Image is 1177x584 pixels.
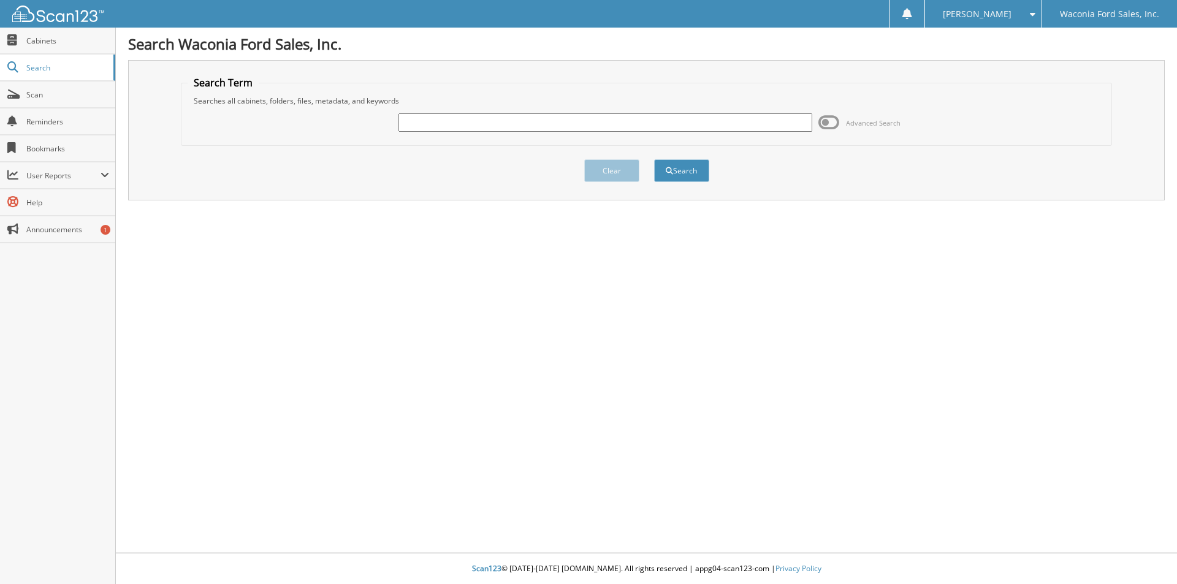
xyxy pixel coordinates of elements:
[26,36,109,46] span: Cabinets
[188,96,1106,106] div: Searches all cabinets, folders, files, metadata, and keywords
[116,554,1177,584] div: © [DATE]-[DATE] [DOMAIN_NAME]. All rights reserved | appg04-scan123-com |
[654,159,709,182] button: Search
[128,34,1165,54] h1: Search Waconia Ford Sales, Inc.
[472,563,501,574] span: Scan123
[12,6,104,22] img: scan123-logo-white.svg
[1060,10,1159,18] span: Waconia Ford Sales, Inc.
[775,563,821,574] a: Privacy Policy
[26,170,101,181] span: User Reports
[26,89,109,100] span: Scan
[26,116,109,127] span: Reminders
[101,225,110,235] div: 1
[26,143,109,154] span: Bookmarks
[26,197,109,208] span: Help
[188,76,259,89] legend: Search Term
[26,224,109,235] span: Announcements
[584,159,639,182] button: Clear
[26,63,107,73] span: Search
[846,118,901,127] span: Advanced Search
[1116,525,1177,584] iframe: Chat Widget
[943,10,1011,18] span: [PERSON_NAME]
